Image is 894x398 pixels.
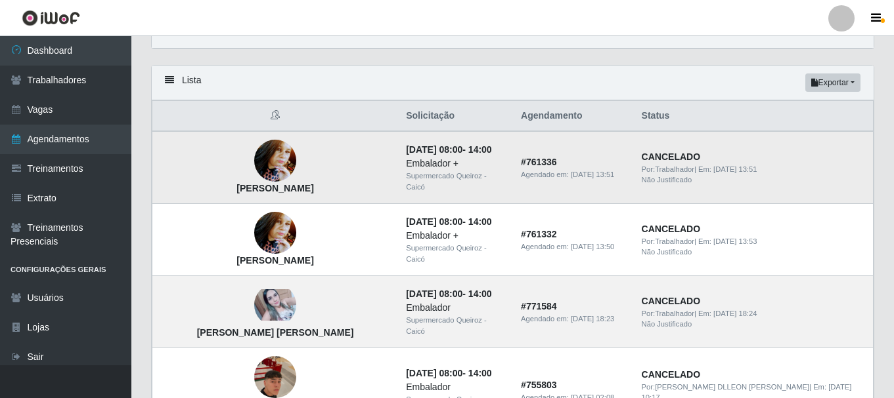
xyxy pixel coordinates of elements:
time: [DATE] 13:53 [713,237,757,245]
div: Não Justificado [642,174,865,186]
time: 14:00 [468,144,492,155]
div: | Em: [642,308,865,319]
strong: CANCELADO [642,296,700,306]
span: Por: Trabalhador [642,237,694,245]
time: [DATE] 18:24 [713,309,757,317]
button: Exportar [805,73,860,92]
strong: - [406,289,491,299]
time: [DATE] 08:00 [406,289,462,299]
strong: - [406,368,491,378]
time: 14:00 [468,368,492,378]
strong: [PERSON_NAME] [236,183,313,193]
time: [DATE] 08:00 [406,216,462,227]
strong: # 771584 [521,301,557,311]
strong: # 755803 [521,380,557,390]
time: 14:00 [468,289,492,299]
div: Supermercado Queiroz - Caicó [406,243,505,265]
div: Agendado em: [521,313,626,325]
img: Francisca Suzete Duarte da Silva [254,289,296,321]
time: [DATE] 13:51 [571,170,614,178]
strong: [PERSON_NAME] [PERSON_NAME] [197,327,354,338]
div: Embalador [406,380,505,394]
div: Supermercado Queiroz - Caicó [406,170,505,193]
time: 14:00 [468,216,492,227]
div: | Em: [642,164,865,175]
div: Lista [152,66,874,100]
div: Agendado em: [521,241,626,252]
img: huana kerolayne da silva pereira [254,133,296,189]
strong: - [406,144,491,155]
div: Não Justificado [642,319,865,330]
strong: - [406,216,491,227]
time: [DATE] 13:50 [571,243,614,250]
time: [DATE] 18:23 [571,315,614,323]
span: Por: Trabalhador [642,165,694,173]
time: [DATE] 08:00 [406,368,462,378]
div: Não Justificado [642,247,865,258]
strong: CANCELADO [642,151,700,162]
th: Status [634,101,874,132]
strong: [PERSON_NAME] [236,255,313,266]
span: Por: [PERSON_NAME] DLLEON [PERSON_NAME] [642,383,810,391]
div: Embalador + [406,229,505,243]
strong: CANCELADO [642,224,700,234]
div: Embalador [406,301,505,315]
time: [DATE] 13:51 [713,165,757,173]
time: [DATE] 08:00 [406,144,462,155]
strong: # 761336 [521,157,557,167]
div: | Em: [642,236,865,247]
img: CoreUI Logo [22,10,80,26]
img: huana kerolayne da silva pereira [254,205,296,261]
strong: # 761332 [521,229,557,239]
div: Agendado em: [521,169,626,180]
th: Solicitação [398,101,513,132]
strong: CANCELADO [642,369,700,380]
span: Por: Trabalhador [642,309,694,317]
div: Supermercado Queiroz - Caicó [406,315,505,337]
div: Embalador + [406,157,505,170]
th: Agendamento [513,101,634,132]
